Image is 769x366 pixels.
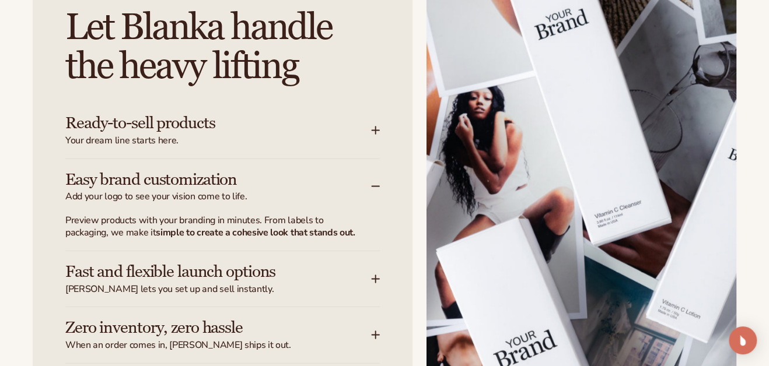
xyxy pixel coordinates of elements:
[729,326,757,354] div: Open Intercom Messenger
[65,135,371,147] span: Your dream line starts here.
[65,114,336,132] h3: Ready-to-sell products
[65,171,336,189] h3: Easy brand customization
[65,214,366,239] p: Preview products with your branding in minutes. From labels to packaging, we make it
[65,283,371,295] span: [PERSON_NAME] lets you set up and sell instantly.
[65,8,380,86] h2: Let Blanka handle the heavy lifting
[65,263,336,281] h3: Fast and flexible launch options
[65,319,336,337] h3: Zero inventory, zero hassle
[156,226,355,239] strong: simple to create a cohesive look that stands out.
[65,191,371,203] span: Add your logo to see your vision come to life.
[65,339,371,351] span: When an order comes in, [PERSON_NAME] ships it out.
